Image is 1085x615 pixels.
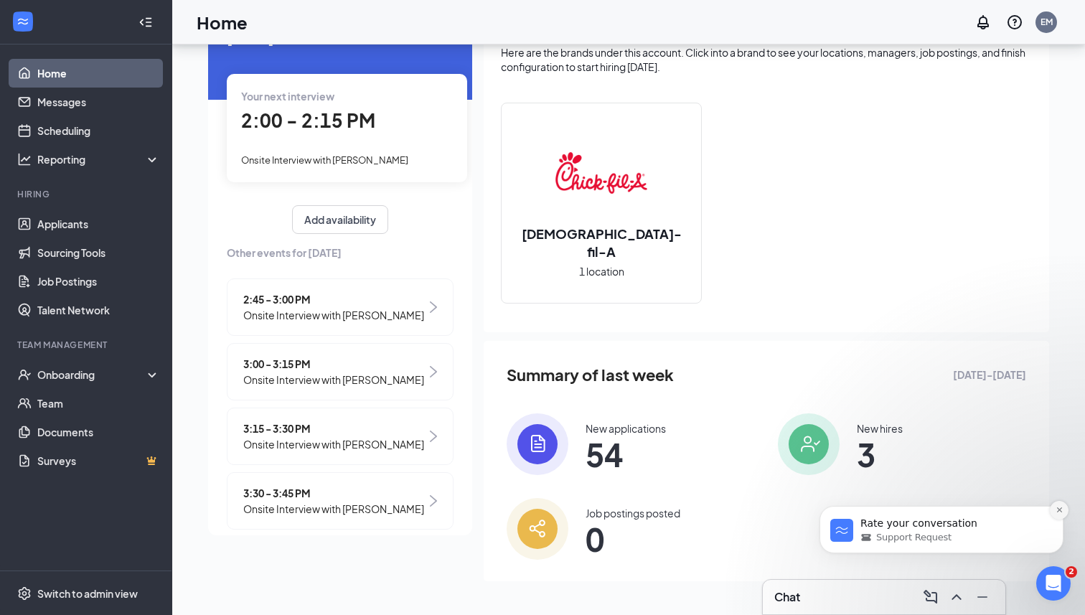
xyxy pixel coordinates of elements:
div: New applications [586,421,666,436]
button: ComposeMessage [919,586,942,609]
span: 54 [586,441,666,467]
h1: Home [197,10,248,34]
a: Applicants [37,210,160,238]
a: Messages [37,88,160,116]
img: icon [507,498,568,560]
span: 3:00 - 3:15 PM [243,356,424,372]
span: 0 [586,526,680,552]
a: Scheduling [37,116,160,145]
svg: WorkstreamLogo [16,14,30,29]
h3: Chat [774,589,800,605]
iframe: Intercom live chat [1036,566,1071,601]
span: Onsite Interview with [PERSON_NAME] [243,372,424,388]
span: 3:15 - 3:30 PM [243,421,424,436]
span: Onsite Interview with [PERSON_NAME] [241,154,408,166]
img: icon [778,413,840,475]
a: SurveysCrown [37,446,160,475]
a: Sourcing Tools [37,238,160,267]
iframe: Intercom notifications message [798,416,1085,576]
img: Profile image for Fin [32,103,55,126]
span: [DATE] - [DATE] [953,367,1026,382]
div: Here are the brands under this account. Click into a brand to see your locations, managers, job p... [501,45,1032,74]
a: Documents [37,418,160,446]
button: ChevronUp [945,586,968,609]
span: 3:30 - 3:45 PM [243,485,424,501]
svg: ComposeMessage [922,588,939,606]
h2: [DEMOGRAPHIC_DATA]-fil-A [502,225,701,260]
button: Dismiss notification [252,85,271,104]
span: 2 [1066,566,1077,578]
svg: ChevronUp [948,588,965,606]
svg: Collapse [138,15,153,29]
div: message notification from Fin, 1h ago. Rate your conversation [22,90,266,138]
img: icon [507,413,568,475]
span: 2:45 - 3:00 PM [243,291,424,307]
button: Minimize [971,586,994,609]
div: Team Management [17,339,157,351]
svg: UserCheck [17,367,32,382]
svg: QuestionInfo [1006,14,1023,31]
div: Reporting [37,152,161,166]
span: Onsite Interview with [PERSON_NAME] [243,501,424,517]
span: Your next interview [241,90,334,103]
a: Team [37,389,160,418]
div: EM [1041,16,1053,28]
span: Onsite Interview with [PERSON_NAME] [243,436,424,452]
a: Talent Network [37,296,160,324]
span: 1 location [579,263,624,279]
svg: Minimize [974,588,991,606]
span: 2:00 - 2:15 PM [241,108,375,132]
span: Other events for [DATE] [227,245,454,260]
div: Job postings posted [586,506,680,520]
button: Add availability [292,205,388,234]
svg: Analysis [17,152,32,166]
div: Hiring [17,188,157,200]
span: Support Request [78,116,154,128]
span: Summary of last week [507,362,674,388]
div: Onboarding [37,367,148,382]
p: Rate your conversation [62,101,248,116]
svg: Notifications [974,14,992,31]
svg: Settings [17,586,32,601]
span: Onsite Interview with [PERSON_NAME] [243,307,424,323]
a: Home [37,59,160,88]
a: Job Postings [37,267,160,296]
img: Chick-fil-A [555,127,647,219]
div: Switch to admin view [37,586,138,601]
